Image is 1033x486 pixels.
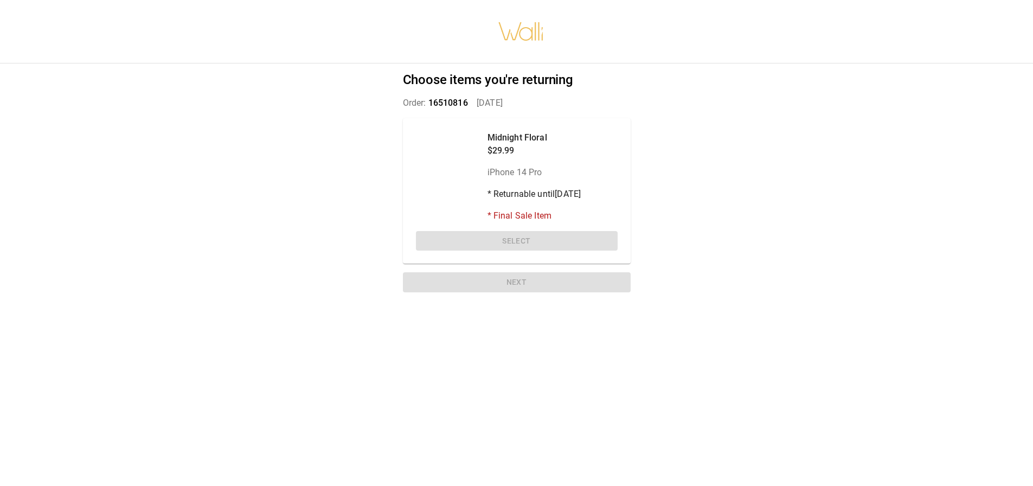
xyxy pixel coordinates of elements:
[487,166,581,179] p: iPhone 14 Pro
[403,97,631,110] p: Order: [DATE]
[428,98,468,108] span: 16510816
[403,72,631,88] h2: Choose items you're returning
[498,8,544,55] img: walli-inc.myshopify.com
[487,209,581,222] p: * Final Sale Item
[487,144,581,157] p: $29.99
[487,131,581,144] p: Midnight Floral
[487,188,581,201] p: * Returnable until [DATE]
